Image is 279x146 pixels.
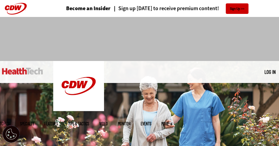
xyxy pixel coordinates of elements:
[118,122,131,126] a: MonITor
[53,61,104,111] img: Home
[2,68,43,75] img: Home
[16,24,263,54] iframe: advertisement
[3,126,20,143] div: Cookie Settings
[3,126,20,143] button: Open Preferences
[68,122,89,126] a: Tips & Tactics
[141,122,151,126] a: Events
[111,6,219,11] a: Sign up [DATE] to receive premium content!
[226,3,248,14] a: Sign Up
[161,122,173,126] span: More
[53,106,104,113] a: CDW
[264,69,276,75] a: Log in
[44,122,58,126] a: Features
[99,122,108,126] a: Video
[66,6,111,11] a: Become an Insider
[264,68,276,76] div: User menu
[20,122,34,126] span: Specialty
